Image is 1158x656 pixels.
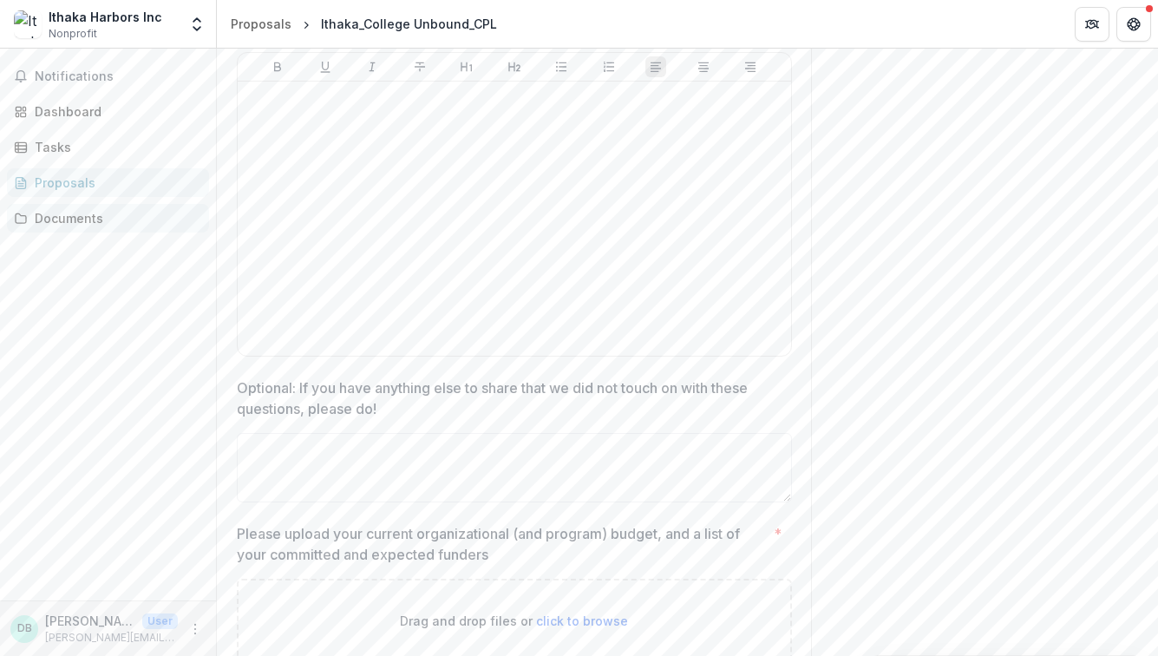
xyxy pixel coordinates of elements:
[35,69,202,84] span: Notifications
[315,56,336,77] button: Underline
[362,56,383,77] button: Italicize
[35,209,195,227] div: Documents
[456,56,477,77] button: Heading 1
[17,623,32,634] div: Daniel Braun
[1116,7,1151,42] button: Get Help
[693,56,714,77] button: Align Center
[599,56,619,77] button: Ordered List
[49,26,97,42] span: Nonprofit
[45,630,178,646] p: [PERSON_NAME][EMAIL_ADDRESS][PERSON_NAME][DOMAIN_NAME]
[7,62,209,90] button: Notifications
[45,612,135,630] p: [PERSON_NAME]
[49,8,162,26] div: Ithaka Harbors Inc
[7,133,209,161] a: Tasks
[185,7,209,42] button: Open entity switcher
[35,174,195,192] div: Proposals
[237,523,767,565] p: Please upload your current organizational (and program) budget, and a list of your committed and ...
[7,204,209,233] a: Documents
[504,56,525,77] button: Heading 2
[237,377,782,419] p: Optional: If you have anything else to share that we did not touch on with these questions, pleas...
[740,56,761,77] button: Align Right
[142,613,178,629] p: User
[14,10,42,38] img: Ithaka Harbors Inc
[409,56,430,77] button: Strike
[7,97,209,126] a: Dashboard
[35,102,195,121] div: Dashboard
[7,168,209,197] a: Proposals
[35,138,195,156] div: Tasks
[185,619,206,640] button: More
[536,613,628,628] span: click to browse
[224,11,298,36] a: Proposals
[267,56,288,77] button: Bold
[321,15,497,33] div: Ithaka_College Unbound_CPL
[231,15,291,33] div: Proposals
[645,56,666,77] button: Align Left
[1075,7,1109,42] button: Partners
[400,612,628,630] p: Drag and drop files or
[224,11,504,36] nav: breadcrumb
[551,56,572,77] button: Bullet List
